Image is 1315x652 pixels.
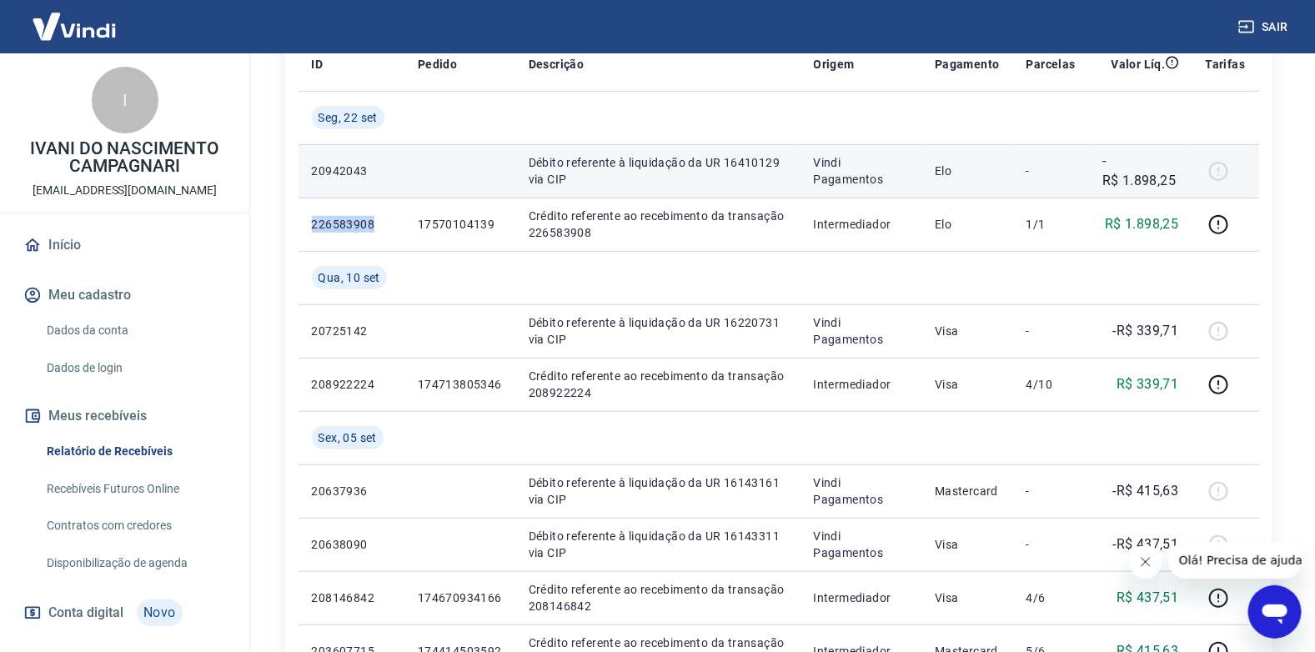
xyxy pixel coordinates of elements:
button: Meus recebíveis [20,398,229,434]
p: -R$ 415,63 [1113,481,1179,501]
p: [EMAIL_ADDRESS][DOMAIN_NAME] [33,182,217,199]
p: -R$ 1.898,25 [1102,151,1179,191]
iframe: Botão para abrir a janela de mensagens [1248,585,1302,639]
p: 174713805346 [418,376,502,393]
iframe: Fechar mensagem [1129,545,1162,579]
p: Tarifas [1206,56,1246,73]
p: 20637936 [312,483,391,499]
p: -R$ 437,51 [1113,534,1179,554]
p: Visa [935,589,1000,606]
p: 4/10 [1026,376,1076,393]
span: Olá! Precisa de ajuda? [10,12,140,25]
p: - [1026,163,1076,179]
span: Seg, 22 set [319,109,378,126]
button: Meu cadastro [20,277,229,313]
p: Vindi Pagamentos [814,314,909,348]
p: 17570104139 [418,216,502,233]
p: Intermediador [814,589,909,606]
p: Débito referente à liquidação da UR 16220731 via CIP [529,314,787,348]
p: Descrição [529,56,585,73]
p: 208922224 [312,376,391,393]
p: Pagamento [935,56,1000,73]
p: ID [312,56,324,73]
a: Conta digitalNovo [20,593,229,633]
p: Visa [935,323,1000,339]
p: 20725142 [312,323,391,339]
p: R$ 339,71 [1117,374,1179,394]
p: - [1026,536,1076,553]
a: Disponibilização de agenda [40,546,229,580]
a: Recebíveis Futuros Online [40,472,229,506]
a: Início [20,227,229,263]
p: Crédito referente ao recebimento da transação 226583908 [529,208,787,241]
button: Sair [1235,12,1295,43]
p: R$ 437,51 [1117,588,1179,608]
span: Sex, 05 set [319,429,377,446]
p: Pedido [418,56,457,73]
p: - [1026,323,1076,339]
p: Intermediador [814,216,909,233]
p: 1/1 [1026,216,1076,233]
img: Vindi [20,1,128,52]
iframe: Mensagem da empresa [1169,542,1302,579]
p: Débito referente à liquidação da UR 16143161 via CIP [529,474,787,508]
span: Conta digital [48,601,123,624]
p: 20942043 [312,163,391,179]
p: Débito referente à liquidação da UR 16143311 via CIP [529,528,787,561]
p: 20638090 [312,536,391,553]
p: Vindi Pagamentos [814,474,909,508]
a: Relatório de Recebíveis [40,434,229,469]
a: Dados de login [40,351,229,385]
a: Contratos com credores [40,509,229,543]
p: Crédito referente ao recebimento da transação 208922224 [529,368,787,401]
p: Parcelas [1026,56,1076,73]
p: R$ 1.898,25 [1105,214,1178,234]
p: IVANI DO NASCIMENTO CAMPAGNARI [13,140,236,175]
p: Crédito referente ao recebimento da transação 208146842 [529,581,787,614]
p: Elo [935,163,1000,179]
p: 226583908 [312,216,391,233]
p: 4/6 [1026,589,1076,606]
p: - [1026,483,1076,499]
p: -R$ 339,71 [1113,321,1179,341]
p: Visa [935,376,1000,393]
p: Mastercard [935,483,1000,499]
p: Débito referente à liquidação da UR 16410129 via CIP [529,154,787,188]
p: Origem [814,56,855,73]
p: Intermediador [814,376,909,393]
div: I [92,67,158,133]
p: Visa [935,536,1000,553]
p: Vindi Pagamentos [814,528,909,561]
p: Elo [935,216,1000,233]
p: 208146842 [312,589,391,606]
span: Qua, 10 set [319,269,380,286]
a: Dados da conta [40,313,229,348]
span: Novo [137,599,183,626]
p: Valor Líq. [1112,56,1166,73]
p: 174670934166 [418,589,502,606]
p: Vindi Pagamentos [814,154,909,188]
